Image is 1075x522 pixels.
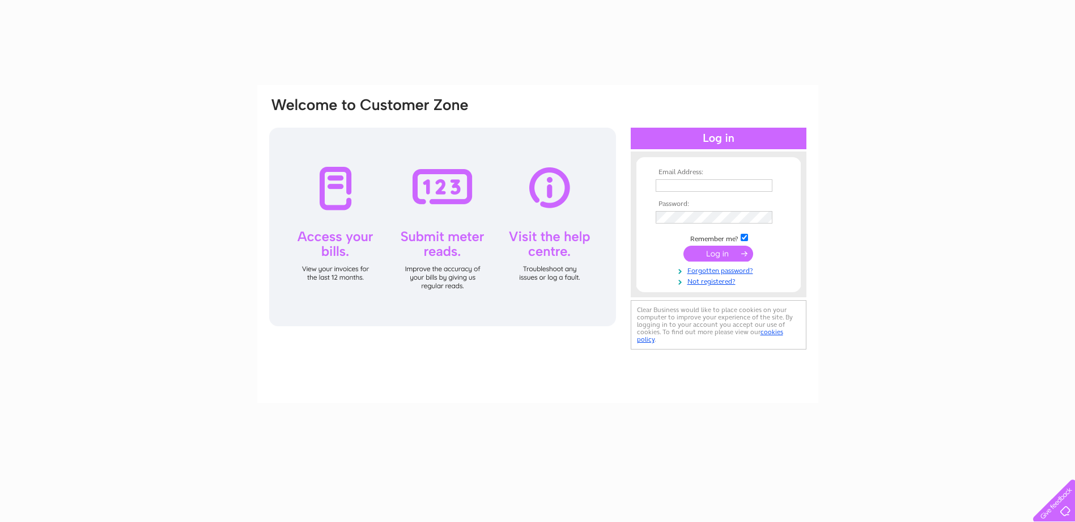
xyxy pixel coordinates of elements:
[683,246,753,262] input: Submit
[656,264,784,275] a: Forgotten password?
[637,328,783,343] a: cookies policy
[653,232,784,243] td: Remember me?
[653,200,784,208] th: Password:
[631,300,806,350] div: Clear Business would like to place cookies on your computer to improve your experience of the sit...
[656,275,784,286] a: Not registered?
[653,169,784,176] th: Email Address:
